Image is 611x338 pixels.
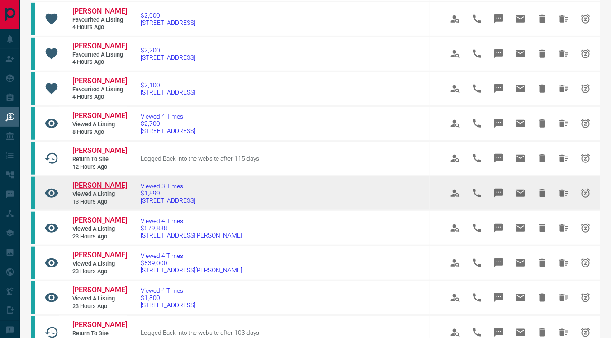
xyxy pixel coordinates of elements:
span: 8 hours ago [72,129,127,136]
span: Snooze [575,217,597,239]
span: Email [510,252,531,274]
span: View Profile [445,78,466,100]
span: Hide [531,217,553,239]
span: Hide All from Sushmitha Tina [553,287,575,309]
span: [STREET_ADDRESS][PERSON_NAME] [141,232,242,239]
span: Email [510,148,531,169]
span: [STREET_ADDRESS] [141,197,195,204]
span: [STREET_ADDRESS] [141,19,195,26]
a: [PERSON_NAME] [72,251,127,260]
span: Email [510,113,531,134]
a: [PERSON_NAME] [72,146,127,156]
span: Snooze [575,252,597,274]
span: 23 hours ago [72,303,127,310]
span: Viewed 4 Times [141,252,242,259]
span: 4 hours ago [72,58,127,66]
div: condos.ca [31,38,35,70]
span: Email [510,287,531,309]
span: Snooze [575,148,597,169]
span: [STREET_ADDRESS] [141,127,195,134]
span: Call [466,78,488,100]
div: condos.ca [31,247,35,279]
span: Message [488,287,510,309]
div: condos.ca [31,212,35,244]
span: $1,800 [141,294,195,301]
span: Email [510,8,531,30]
span: [PERSON_NAME] [72,251,127,259]
span: Call [466,182,488,204]
a: Viewed 4 Times$2,700[STREET_ADDRESS] [141,113,195,134]
span: View Profile [445,217,466,239]
span: Viewed a Listing [72,225,127,233]
span: Hide All from Sharmin Khan [553,252,575,274]
span: $2,000 [141,12,195,19]
span: Call [466,43,488,65]
div: condos.ca [31,177,35,209]
span: Email [510,182,531,204]
span: [PERSON_NAME] [72,286,127,294]
span: [STREET_ADDRESS][PERSON_NAME] [141,267,242,274]
span: Email [510,78,531,100]
a: Viewed 4 Times$579,888[STREET_ADDRESS][PERSON_NAME] [141,217,242,239]
span: $2,100 [141,81,195,89]
span: [STREET_ADDRESS] [141,301,195,309]
span: $1,899 [141,190,195,197]
span: [PERSON_NAME] [72,76,127,85]
a: $2,000[STREET_ADDRESS] [141,12,195,26]
span: Snooze [575,78,597,100]
span: Hide [531,78,553,100]
a: [PERSON_NAME] [72,111,127,121]
span: $2,700 [141,120,195,127]
span: Message [488,78,510,100]
a: [PERSON_NAME] [72,216,127,225]
span: Hide All from Muskan Rana [553,148,575,169]
span: Message [488,148,510,169]
span: Return to Site [72,156,127,163]
span: Hide All from Valentyna Tkach [553,43,575,65]
span: Hide All from Valentyna Tkach [553,8,575,30]
span: Hide [531,8,553,30]
span: Favourited a Listing [72,16,127,24]
a: Viewed 3 Times$1,899[STREET_ADDRESS] [141,182,195,204]
div: condos.ca [31,3,35,35]
span: Message [488,8,510,30]
a: $2,200[STREET_ADDRESS] [141,47,195,61]
span: $539,000 [141,259,242,267]
span: View Profile [445,252,466,274]
span: Hide All from Nanda Kishore Keesara [553,182,575,204]
span: Call [466,113,488,134]
span: [PERSON_NAME] [72,146,127,155]
span: Snooze [575,43,597,65]
span: Snooze [575,8,597,30]
span: View Profile [445,148,466,169]
span: Viewed a Listing [72,121,127,129]
span: Hide All from Valentyna Tkach [553,78,575,100]
a: [PERSON_NAME] [72,286,127,295]
span: Call [466,287,488,309]
span: View Profile [445,287,466,309]
span: Viewed 3 Times [141,182,195,190]
span: Hide All from Muskan Rana [553,113,575,134]
span: Favourited a Listing [72,86,127,94]
span: Call [466,217,488,239]
span: 4 hours ago [72,93,127,101]
a: [PERSON_NAME] [72,42,127,51]
a: $2,100[STREET_ADDRESS] [141,81,195,96]
a: Viewed 4 Times$1,800[STREET_ADDRESS] [141,287,195,309]
div: condos.ca [31,72,35,105]
span: [STREET_ADDRESS] [141,54,195,61]
span: 23 hours ago [72,233,127,241]
span: Hide [531,148,553,169]
div: condos.ca [31,142,35,175]
span: [PERSON_NAME] [72,111,127,120]
span: Message [488,217,510,239]
a: Viewed 4 Times$539,000[STREET_ADDRESS][PERSON_NAME] [141,252,242,274]
span: 13 hours ago [72,198,127,206]
a: [PERSON_NAME] [72,320,127,330]
span: Message [488,182,510,204]
a: [PERSON_NAME] [72,181,127,190]
span: Snooze [575,287,597,309]
span: View Profile [445,113,466,134]
span: [PERSON_NAME] [72,216,127,224]
span: View Profile [445,182,466,204]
